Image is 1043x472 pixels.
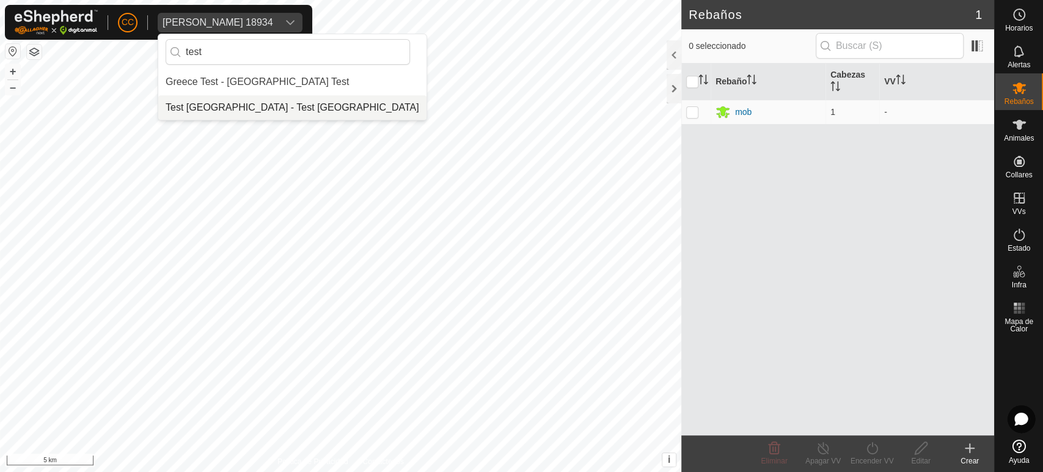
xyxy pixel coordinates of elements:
[698,76,708,86] p-sorticon: Activar para ordenar
[998,318,1040,333] span: Mapa de Calor
[735,106,752,119] div: mob
[1005,24,1033,32] span: Horarios
[830,107,835,117] span: 1
[830,83,840,93] p-sorticon: Activar para ordenar
[1004,135,1034,142] span: Animales
[761,457,787,465] span: Eliminar
[1005,171,1032,179] span: Collares
[879,100,994,124] td: -
[1009,457,1030,464] span: Ayuda
[158,13,278,32] span: Rafael Vaquero Gomez 18934
[747,76,756,86] p-sorticon: Activar para ordenar
[1008,61,1030,68] span: Alertas
[975,6,982,24] span: 1
[158,70,426,94] li: Greece Test
[689,40,816,53] span: 0 seleccionado
[5,64,20,79] button: +
[278,13,302,32] div: dropdown trigger
[15,10,98,35] img: Logo Gallagher
[362,456,403,467] a: Contáctenos
[662,453,676,466] button: i
[879,64,994,100] th: VV
[1008,245,1030,252] span: Estado
[277,456,348,467] a: Política de Privacidad
[166,75,349,89] div: Greece Test - [GEOGRAPHIC_DATA] Test
[945,455,994,466] div: Crear
[896,455,945,466] div: Editar
[166,100,419,115] div: Test [GEOGRAPHIC_DATA] - Test [GEOGRAPHIC_DATA]
[816,33,964,59] input: Buscar (S)
[5,80,20,95] button: –
[158,70,426,120] ul: Option List
[163,18,273,28] div: [PERSON_NAME] 18934
[825,64,879,100] th: Cabezas
[847,455,896,466] div: Encender VV
[166,39,410,65] input: Buscar por región, país, empresa o propiedad
[1011,281,1026,289] span: Infra
[799,455,847,466] div: Apagar VV
[1012,208,1025,215] span: VVs
[27,45,42,59] button: Capas del Mapa
[995,435,1043,469] a: Ayuda
[668,454,670,465] span: i
[711,64,825,100] th: Rebaño
[1004,98,1033,105] span: Rebaños
[896,76,906,86] p-sorticon: Activar para ordenar
[122,16,134,29] span: CC
[689,7,975,22] h2: Rebaños
[5,44,20,59] button: Restablecer Mapa
[158,95,426,120] li: Test France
